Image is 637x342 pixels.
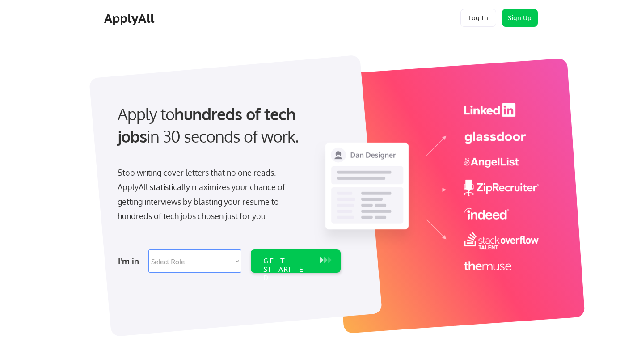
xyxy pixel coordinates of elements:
[118,165,301,224] div: Stop writing cover letters that no one reads. ApplyAll statistically maximizes your chance of get...
[118,103,337,148] div: Apply to in 30 seconds of work.
[104,11,157,26] div: ApplyAll
[118,104,300,146] strong: hundreds of tech jobs
[460,9,496,27] button: Log In
[118,254,143,268] div: I'm in
[263,257,311,283] div: GET STARTED
[502,9,538,27] button: Sign Up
